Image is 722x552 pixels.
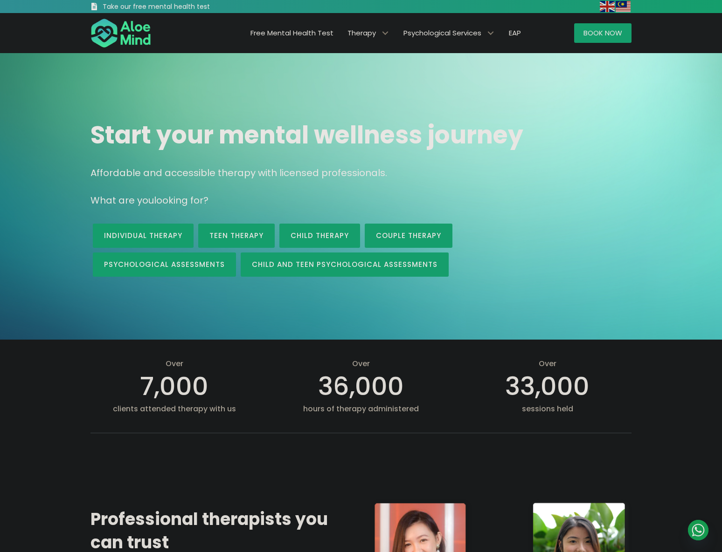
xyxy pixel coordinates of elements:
[252,259,437,269] span: Child and Teen Psychological assessments
[688,520,708,540] a: Whatsapp
[574,23,632,43] a: Book Now
[241,252,449,277] a: Child and Teen Psychological assessments
[279,224,360,248] a: Child Therapy
[90,118,523,152] span: Start your mental wellness journey
[616,1,631,12] img: ms
[243,23,340,43] a: Free Mental Health Test
[365,224,452,248] a: Couple therapy
[600,1,616,12] a: English
[93,224,194,248] a: Individual therapy
[396,23,502,43] a: Psychological ServicesPsychological Services: submenu
[484,27,497,40] span: Psychological Services: submenu
[583,28,622,38] span: Book Now
[250,28,333,38] span: Free Mental Health Test
[277,358,445,369] span: Over
[616,1,632,12] a: Malay
[277,403,445,414] span: hours of therapy administered
[340,23,396,43] a: TherapyTherapy: submenu
[90,403,258,414] span: clients attended therapy with us
[104,231,182,240] span: Individual therapy
[90,2,260,13] a: Take our free mental health test
[464,358,632,369] span: Over
[600,1,615,12] img: en
[464,403,632,414] span: sessions held
[209,231,264,240] span: Teen Therapy
[378,27,392,40] span: Therapy: submenu
[318,368,404,404] span: 36,000
[154,194,208,207] span: looking for?
[509,28,521,38] span: EAP
[90,166,632,180] p: Affordable and accessible therapy with licensed professionals.
[505,368,590,404] span: 33,000
[347,28,389,38] span: Therapy
[104,259,225,269] span: Psychological assessments
[403,28,495,38] span: Psychological Services
[198,224,275,248] a: Teen Therapy
[90,18,151,48] img: Aloe mind Logo
[163,23,528,43] nav: Menu
[291,231,349,240] span: Child Therapy
[502,23,528,43] a: EAP
[140,368,208,404] span: 7,000
[93,252,236,277] a: Psychological assessments
[376,231,441,240] span: Couple therapy
[90,358,258,369] span: Over
[103,2,260,12] h3: Take our free mental health test
[90,194,154,207] span: What are you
